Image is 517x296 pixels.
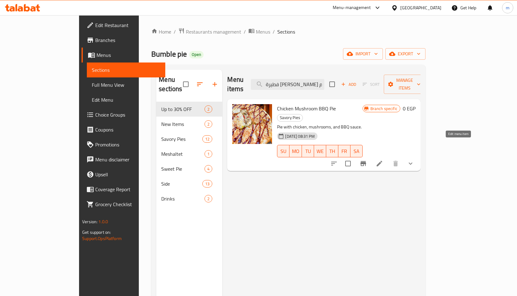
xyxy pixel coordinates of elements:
[156,132,222,146] div: Savory Pies12
[161,165,204,173] div: Sweet Pie
[400,4,441,11] div: [GEOGRAPHIC_DATA]
[389,76,421,92] span: Manage items
[82,48,165,62] a: Menus
[95,111,160,118] span: Choice Groups
[178,28,241,36] a: Restaurants management
[92,81,160,89] span: Full Menu View
[179,78,192,91] span: Select all sections
[95,21,160,29] span: Edit Restaurant
[340,81,357,88] span: Add
[82,228,111,236] span: Get support on:
[82,197,165,212] a: Grocery Checklist
[203,136,212,142] span: 12
[156,99,222,209] nav: Menu sections
[156,176,222,191] div: Side13
[156,102,222,117] div: Up to 30% OFF2
[368,106,400,112] span: Branch specific
[202,135,212,143] div: items
[161,120,204,128] div: New Items
[277,123,362,131] p: Pie with chicken, mushrooms, and BBQ sauce.
[205,196,212,202] span: 2
[82,122,165,137] a: Coupons
[161,105,204,113] div: Up to 30% OFF
[205,151,212,157] span: 1
[95,141,160,148] span: Promotions
[204,165,212,173] div: items
[292,147,299,156] span: MO
[283,133,317,139] span: [DATE] 08:31 PM
[350,145,363,157] button: SA
[82,152,165,167] a: Menu disclaimer
[326,78,339,91] span: Select section
[329,147,336,156] span: TH
[343,48,383,60] button: import
[98,218,108,226] span: 1.0.0
[314,145,326,157] button: WE
[156,161,222,176] div: Sweet Pie4
[159,75,183,94] h2: Menu sections
[205,106,212,112] span: 2
[161,150,204,158] div: Meshaltet
[189,51,204,58] div: Open
[353,147,360,156] span: SA
[356,156,371,171] button: Branch-specific-item
[339,80,359,89] span: Add item
[390,50,421,58] span: export
[82,137,165,152] a: Promotions
[95,201,160,208] span: Grocery Checklist
[87,62,165,77] a: Sections
[204,150,212,158] div: items
[244,28,246,35] li: /
[204,195,212,202] div: items
[304,147,312,156] span: TU
[205,166,212,172] span: 4
[341,157,355,170] span: Select to update
[192,77,207,92] span: Sort sections
[227,75,243,94] h2: Menu items
[95,186,160,193] span: Coverage Report
[403,156,418,171] button: show more
[273,28,275,35] li: /
[403,104,416,113] h6: 0 EGP
[277,114,303,122] div: Savory Pies
[189,52,204,57] span: Open
[161,135,202,143] span: Savory Pies
[204,105,212,113] div: items
[280,147,287,156] span: SU
[341,147,348,156] span: FR
[161,195,204,202] span: Drinks
[156,117,222,132] div: New Items2
[82,218,97,226] span: Version:
[186,28,241,35] span: Restaurants management
[277,145,289,157] button: SU
[95,126,160,133] span: Coupons
[251,79,324,90] input: search
[338,145,350,157] button: FR
[289,145,302,157] button: MO
[339,80,359,89] button: Add
[156,191,222,206] div: Drinks2
[151,28,425,36] nav: breadcrumb
[385,48,425,60] button: export
[174,28,176,35] li: /
[277,114,303,121] span: Savory Pies
[156,146,222,161] div: Meshaltet1
[207,77,222,92] button: Add section
[205,121,212,127] span: 2
[506,4,510,11] span: m
[96,51,160,59] span: Menus
[277,28,295,35] span: Sections
[348,50,378,58] span: import
[87,92,165,107] a: Edit Menu
[161,180,202,187] span: Side
[333,4,371,12] div: Menu-management
[302,145,314,157] button: TU
[256,28,270,35] span: Menus
[92,66,160,74] span: Sections
[151,47,187,61] span: Bumble pie
[277,104,336,113] span: Chicken Mushroom BBQ Pie
[317,147,324,156] span: WE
